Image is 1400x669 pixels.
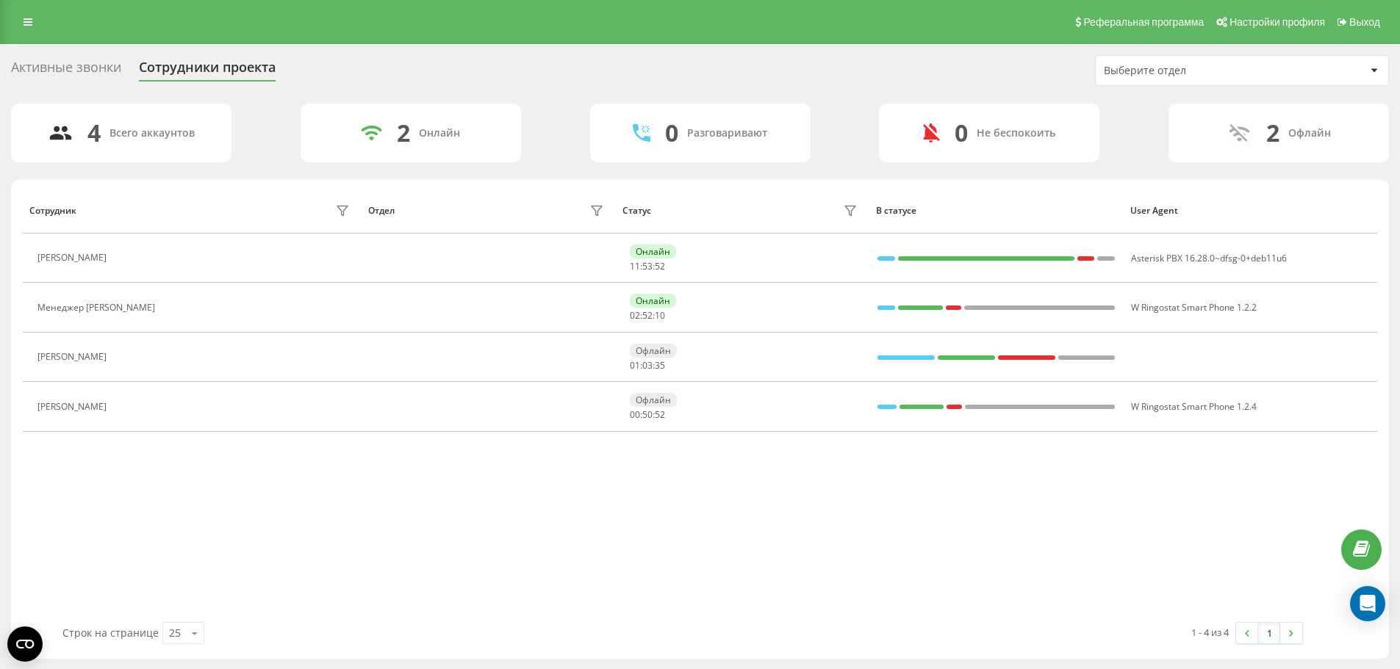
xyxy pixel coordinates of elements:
[665,119,678,147] div: 0
[955,119,968,147] div: 0
[642,359,653,372] span: 03
[1266,119,1279,147] div: 2
[622,206,651,216] div: Статус
[139,59,276,82] div: Сотрудники проекта
[687,127,767,140] div: Разговаривают
[642,408,653,421] span: 50
[37,402,110,412] div: [PERSON_NAME]
[419,127,460,140] div: Онлайн
[630,261,665,272] div: : :
[7,626,43,662] button: Open CMP widget
[630,245,676,258] div: Онлайн
[110,127,195,140] div: Всего аккаунтов
[1131,301,1257,314] span: W Ringostat Smart Phone 1.2.2
[1130,206,1371,216] div: User Agent
[630,410,665,420] div: : :
[655,359,665,372] span: 35
[11,59,121,82] div: Активные звонки
[37,303,159,313] div: Менеджер [PERSON_NAME]
[630,408,640,421] span: 00
[630,260,640,272] span: 11
[977,127,1055,140] div: Не беспокоить
[630,361,665,371] div: : :
[1350,586,1385,621] div: Open Intercom Messenger
[630,393,677,407] div: Офлайн
[1230,16,1325,28] span: Настройки профиля
[642,260,653,272] span: 53
[655,309,665,322] span: 10
[1083,16,1204,28] span: Реферальная программа
[87,119,101,147] div: 4
[630,294,676,308] div: Онлайн
[630,344,677,358] div: Офлайн
[397,119,410,147] div: 2
[1288,127,1331,140] div: Офлайн
[1191,625,1229,640] div: 1 - 4 из 4
[630,309,640,322] span: 02
[368,206,395,216] div: Отдел
[169,626,181,640] div: 25
[29,206,76,216] div: Сотрудник
[37,253,110,263] div: [PERSON_NAME]
[655,408,665,421] span: 52
[1131,400,1257,413] span: W Ringostat Smart Phone 1.2.4
[630,359,640,372] span: 01
[1349,16,1380,28] span: Выход
[642,309,653,322] span: 52
[655,260,665,272] span: 52
[62,626,159,640] span: Строк на странице
[1104,65,1279,77] div: Выберите отдел
[1131,252,1287,264] span: Asterisk PBX 16.28.0~dfsg-0+deb11u6
[630,311,665,321] div: : :
[1258,623,1280,643] a: 1
[876,206,1116,216] div: В статусе
[37,352,110,362] div: [PERSON_NAME]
